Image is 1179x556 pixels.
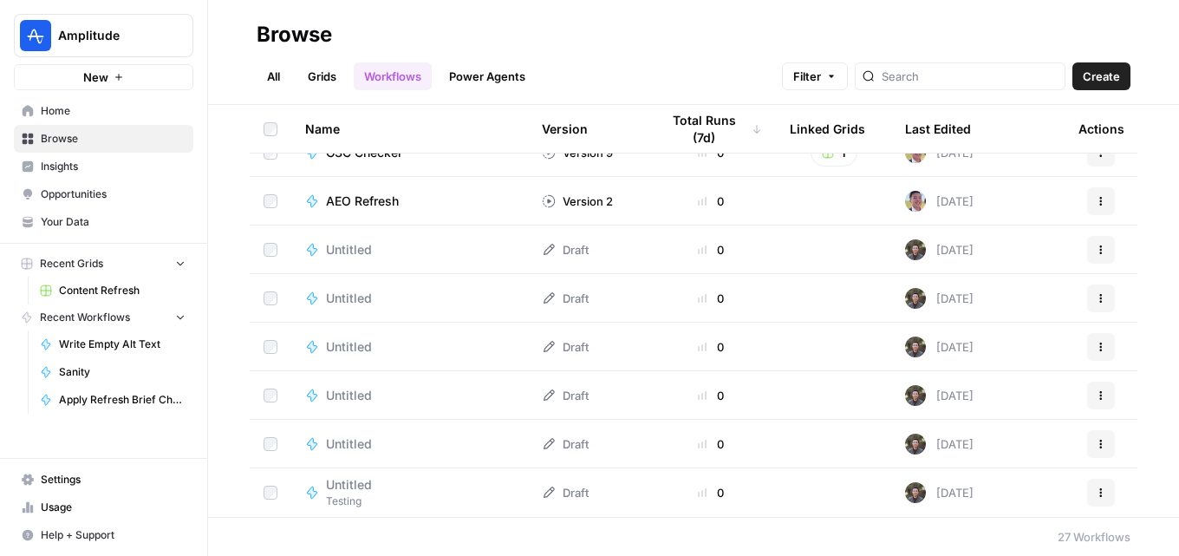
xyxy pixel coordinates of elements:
[905,191,926,212] img: 99f2gcj60tl1tjps57nny4cf0tt1
[542,290,589,307] div: Draft
[326,435,372,453] span: Untitled
[32,277,193,304] a: Content Refresh
[905,385,926,406] img: maow1e9ocotky9esmvpk8ol9rk58
[905,288,926,309] img: maow1e9ocotky9esmvpk8ol9rk58
[305,338,514,356] a: Untitled
[660,105,762,153] div: Total Runs (7d)
[1058,528,1130,546] div: 27 Workflows
[660,241,762,258] div: 0
[326,241,372,258] span: Untitled
[905,337,974,357] div: [DATE]
[41,186,186,202] span: Opportunities
[257,21,332,49] div: Browse
[660,435,762,453] div: 0
[59,283,186,298] span: Content Refresh
[542,105,588,153] div: Version
[32,330,193,358] a: Write Empty Alt Text
[14,208,193,236] a: Your Data
[354,62,432,90] a: Workflows
[40,310,130,325] span: Recent Workflows
[305,435,514,453] a: Untitled
[14,125,193,153] a: Browse
[41,472,186,487] span: Settings
[905,239,926,260] img: maow1e9ocotky9esmvpk8ol9rk58
[40,256,103,271] span: Recent Grids
[305,476,514,509] a: UntitledTesting
[14,521,193,549] button: Help + Support
[326,290,372,307] span: Untitled
[41,527,186,543] span: Help + Support
[542,484,589,501] div: Draft
[782,62,848,90] button: Filter
[439,62,536,90] a: Power Agents
[14,251,193,277] button: Recent Grids
[542,387,589,404] div: Draft
[660,338,762,356] div: 0
[297,62,347,90] a: Grids
[41,500,186,515] span: Usage
[326,476,372,494] span: Untitled
[59,364,186,380] span: Sanity
[905,105,971,153] div: Last Edited
[32,358,193,386] a: Sanity
[41,103,186,119] span: Home
[41,131,186,147] span: Browse
[14,153,193,180] a: Insights
[32,386,193,414] a: Apply Refresh Brief Changes
[41,214,186,230] span: Your Data
[305,193,514,210] a: AEO Refresh
[905,288,974,309] div: [DATE]
[14,466,193,494] a: Settings
[59,337,186,352] span: Write Empty Alt Text
[905,191,974,212] div: [DATE]
[542,241,589,258] div: Draft
[905,482,926,503] img: maow1e9ocotky9esmvpk8ol9rk58
[790,105,865,153] div: Linked Grids
[905,385,974,406] div: [DATE]
[14,97,193,125] a: Home
[305,241,514,258] a: Untitled
[14,304,193,330] button: Recent Workflows
[1078,105,1124,153] div: Actions
[1072,62,1130,90] button: Create
[326,338,372,356] span: Untitled
[542,435,589,453] div: Draft
[326,494,386,509] span: Testing
[882,68,1058,85] input: Search
[1083,68,1120,85] span: Create
[14,14,193,57] button: Workspace: Amplitude
[905,239,974,260] div: [DATE]
[305,290,514,307] a: Untitled
[542,338,589,356] div: Draft
[59,392,186,408] span: Apply Refresh Brief Changes
[542,193,613,210] div: Version 2
[58,27,163,44] span: Amplitude
[14,180,193,208] a: Opportunities
[905,434,974,455] div: [DATE]
[305,105,514,153] div: Name
[905,434,926,455] img: maow1e9ocotky9esmvpk8ol9rk58
[660,193,762,210] div: 0
[660,387,762,404] div: 0
[83,69,108,86] span: New
[14,494,193,521] a: Usage
[41,159,186,174] span: Insights
[326,387,372,404] span: Untitled
[20,20,51,51] img: Amplitude Logo
[905,337,926,357] img: maow1e9ocotky9esmvpk8ol9rk58
[326,193,399,210] span: AEO Refresh
[305,387,514,404] a: Untitled
[14,64,193,90] button: New
[793,68,821,85] span: Filter
[660,290,762,307] div: 0
[257,62,290,90] a: All
[660,484,762,501] div: 0
[905,482,974,503] div: [DATE]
